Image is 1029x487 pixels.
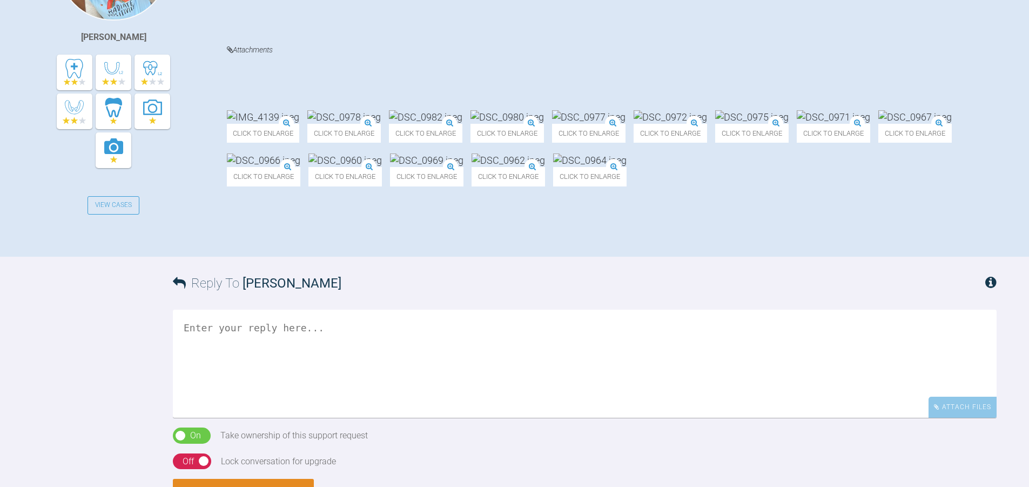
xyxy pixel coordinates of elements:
[715,124,789,143] span: Click to enlarge
[190,429,201,443] div: On
[390,167,463,186] span: Click to enlarge
[81,30,146,44] div: [PERSON_NAME]
[634,110,707,124] img: DSC_0972.jpeg
[929,397,997,418] div: Attach Files
[553,154,627,167] img: DSC_0964.jpeg
[220,429,368,443] div: Take ownership of this support request
[227,110,299,124] img: IMG_4139.jpeg
[797,110,870,124] img: DSC_0971.jpeg
[227,124,299,143] span: Click to enlarge
[472,154,545,167] img: DSC_0962.jpeg
[470,110,544,124] img: DSC_0980.jpeg
[227,43,997,57] h4: Attachments
[715,110,789,124] img: DSC_0975.jpeg
[221,455,336,469] div: Lock conversation for upgrade
[227,154,300,167] img: DSC_0966.jpeg
[797,124,870,143] span: Click to enlarge
[878,110,952,124] img: DSC_0967.jpeg
[243,276,341,291] span: [PERSON_NAME]
[389,110,462,124] img: DSC_0982.jpeg
[390,154,463,167] img: DSC_0969.jpeg
[878,124,952,143] span: Click to enlarge
[307,110,381,124] img: DSC_0978.jpeg
[307,124,381,143] span: Click to enlarge
[227,167,300,186] span: Click to enlarge
[183,455,194,469] div: Off
[88,196,139,215] a: View Cases
[553,167,627,186] span: Click to enlarge
[470,124,544,143] span: Click to enlarge
[552,110,626,124] img: DSC_0977.jpeg
[389,124,462,143] span: Click to enlarge
[552,124,626,143] span: Click to enlarge
[634,124,707,143] span: Click to enlarge
[472,167,545,186] span: Click to enlarge
[173,273,341,293] h3: Reply To
[308,167,382,186] span: Click to enlarge
[308,154,382,167] img: DSC_0960.jpeg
